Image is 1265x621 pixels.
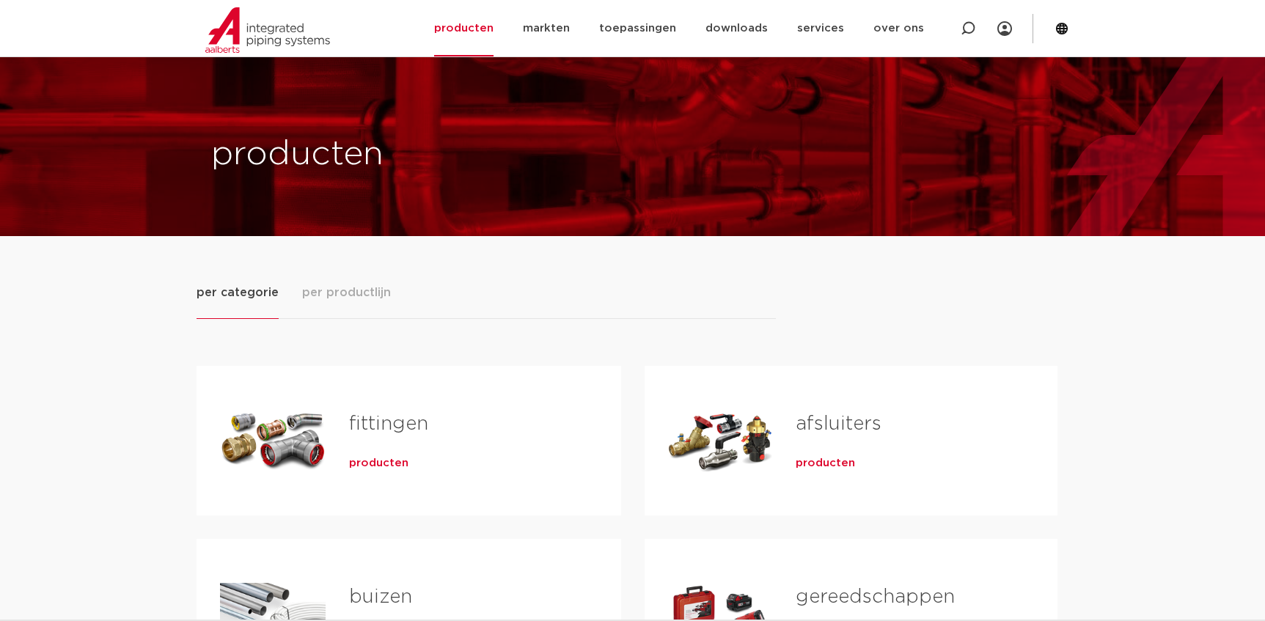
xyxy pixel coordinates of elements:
[302,284,391,301] span: per productlijn
[349,414,428,433] a: fittingen
[349,587,412,606] a: buizen
[796,456,855,471] a: producten
[197,284,279,301] span: per categorie
[796,587,955,606] a: gereedschappen
[349,456,408,471] a: producten
[211,131,626,178] h1: producten
[796,414,881,433] a: afsluiters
